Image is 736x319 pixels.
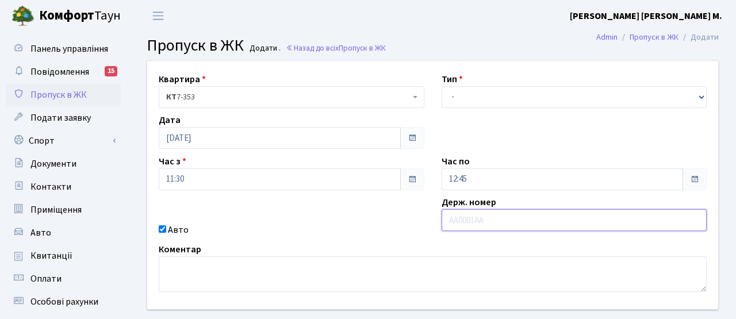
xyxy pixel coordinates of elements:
[159,155,186,168] label: Час з
[159,86,424,108] span: <b>КТ</b>&nbsp;&nbsp;&nbsp;&nbsp;7-353
[6,152,121,175] a: Документи
[442,155,470,168] label: Час по
[6,198,121,221] a: Приміщення
[6,290,121,313] a: Особові рахунки
[6,221,121,244] a: Авто
[30,66,89,78] span: Повідомлення
[6,37,121,60] a: Панель управління
[442,195,496,209] label: Держ. номер
[30,43,108,55] span: Панель управління
[570,10,722,22] b: [PERSON_NAME] [PERSON_NAME] М.
[339,43,386,53] span: Пропуск в ЖК
[30,157,76,170] span: Документи
[30,203,82,216] span: Приміщення
[105,66,117,76] div: 15
[30,249,72,262] span: Квитанції
[166,91,177,103] b: КТ
[39,6,121,26] span: Таун
[30,295,98,308] span: Особові рахунки
[6,106,121,129] a: Подати заявку
[6,175,121,198] a: Контакти
[30,180,71,193] span: Контакти
[596,31,618,43] a: Admin
[570,9,722,23] a: [PERSON_NAME] [PERSON_NAME] М.
[39,6,94,25] b: Комфорт
[442,209,707,231] input: AA0001AA
[30,226,51,239] span: Авто
[678,31,719,44] li: Додати
[159,72,206,86] label: Квартира
[6,83,121,106] a: Пропуск в ЖК
[6,244,121,267] a: Квитанції
[147,34,244,57] span: Пропуск в ЖК
[168,223,189,237] label: Авто
[159,243,201,256] label: Коментар
[442,72,463,86] label: Тип
[6,60,121,83] a: Повідомлення15
[30,272,62,285] span: Оплати
[166,91,410,103] span: <b>КТ</b>&nbsp;&nbsp;&nbsp;&nbsp;7-353
[247,44,281,53] small: Додати .
[630,31,678,43] a: Пропуск в ЖК
[11,5,34,28] img: logo.png
[159,113,181,127] label: Дата
[286,43,386,53] a: Назад до всіхПропуск в ЖК
[6,129,121,152] a: Спорт
[144,6,172,25] button: Переключити навігацію
[30,89,87,101] span: Пропуск в ЖК
[579,25,736,49] nav: breadcrumb
[6,267,121,290] a: Оплати
[30,112,91,124] span: Подати заявку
